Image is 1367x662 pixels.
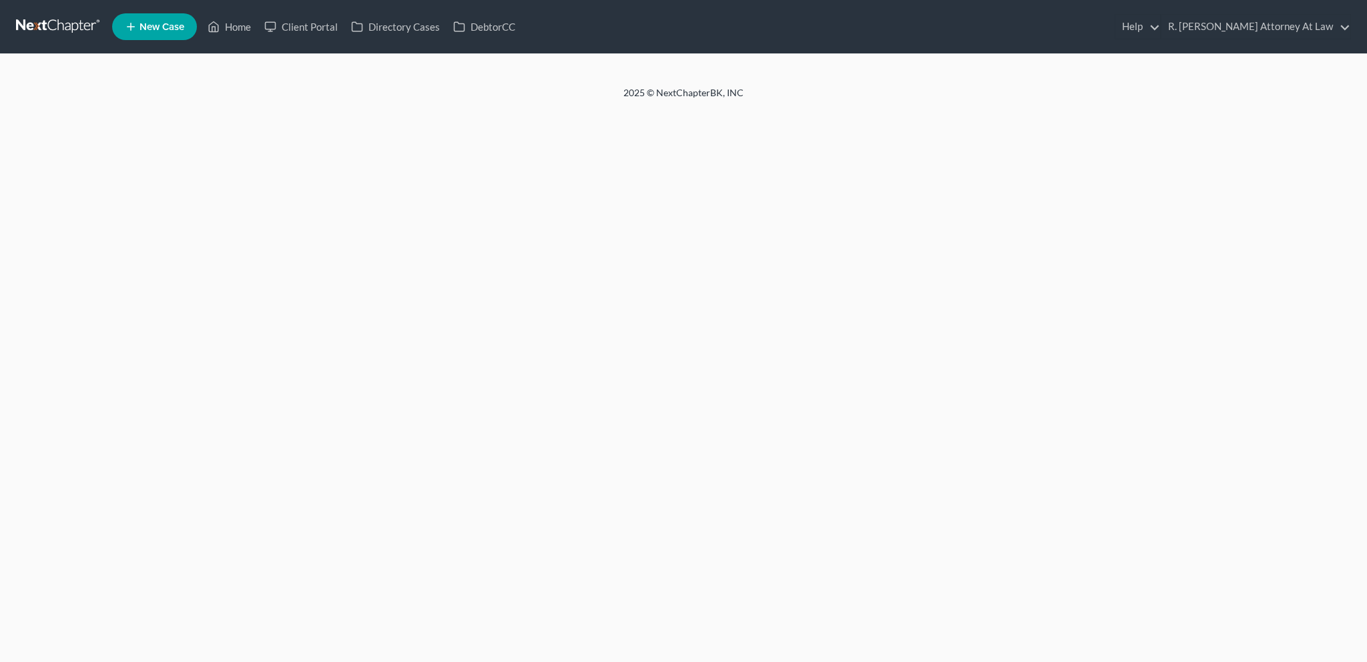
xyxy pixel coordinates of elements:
[1161,15,1350,39] a: R. [PERSON_NAME] Attorney At Law
[344,15,447,39] a: Directory Cases
[258,15,344,39] a: Client Portal
[201,15,258,39] a: Home
[1115,15,1160,39] a: Help
[112,13,197,40] new-legal-case-button: New Case
[303,86,1064,110] div: 2025 © NextChapterBK, INC
[447,15,522,39] a: DebtorCC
